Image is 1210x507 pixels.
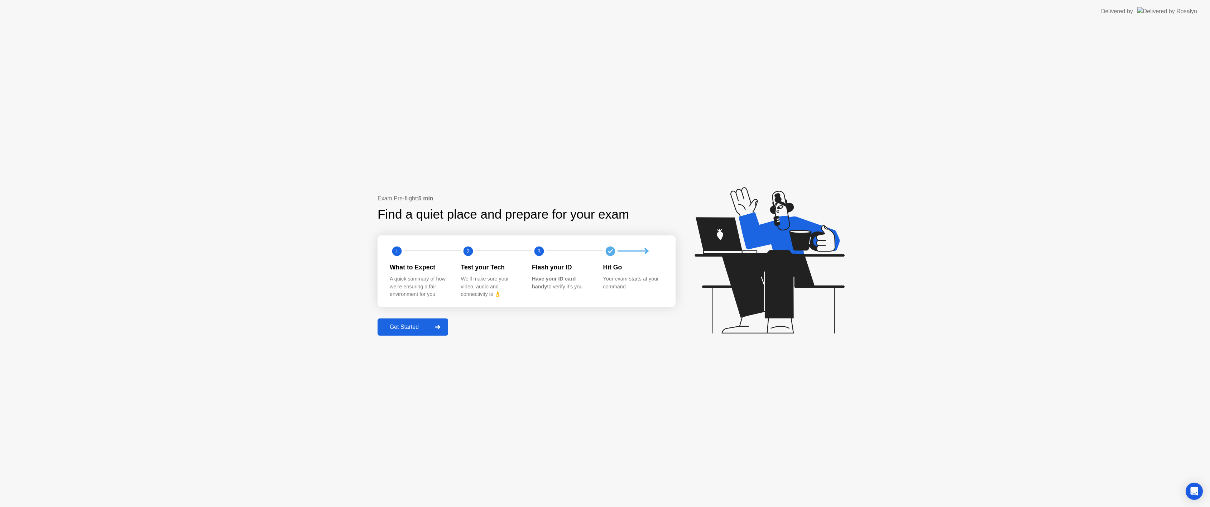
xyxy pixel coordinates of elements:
div: Exam Pre-flight: [378,194,676,203]
button: Get Started [378,318,448,336]
div: Get Started [380,324,429,330]
div: We’ll make sure your video, audio and connectivity is 👌 [461,275,521,298]
div: Find a quiet place and prepare for your exam [378,205,630,224]
b: Have your ID card handy [532,276,576,289]
div: What to Expect [390,263,450,272]
div: Your exam starts at your command [603,275,663,291]
b: 5 min [418,195,433,201]
div: Hit Go [603,263,663,272]
div: to verify it’s you [532,275,592,291]
div: Open Intercom Messenger [1186,483,1203,500]
div: Delivered by [1101,7,1133,16]
text: 3 [538,248,541,254]
img: Delivered by Rosalyn [1137,7,1197,15]
text: 1 [395,248,398,254]
div: Flash your ID [532,263,592,272]
div: A quick summary of how we’re ensuring a fair environment for you [390,275,450,298]
div: Test your Tech [461,263,521,272]
text: 2 [466,248,469,254]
